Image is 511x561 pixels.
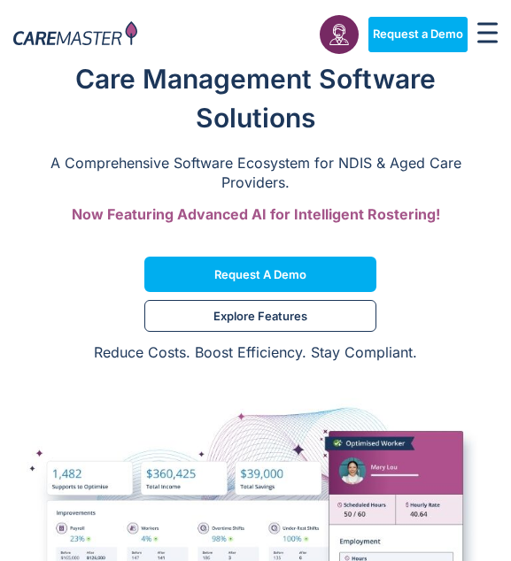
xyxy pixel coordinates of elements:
span: Explore Features [213,311,307,320]
h1: Care Management Software Solutions [18,59,493,137]
span: Request a Demo [373,27,463,42]
a: Explore Features [144,300,377,332]
div: Menu Toggle [477,22,498,47]
p: A Comprehensive Software Ecosystem for NDIS & Aged Care Providers. [18,153,493,192]
img: CareMaster Logo [13,21,137,49]
a: Request a Demo [368,17,468,52]
a: Request a Demo [144,257,377,292]
span: Request a Demo [214,270,306,279]
span: Now Featuring Advanced AI for Intelligent Rostering! [72,205,440,223]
